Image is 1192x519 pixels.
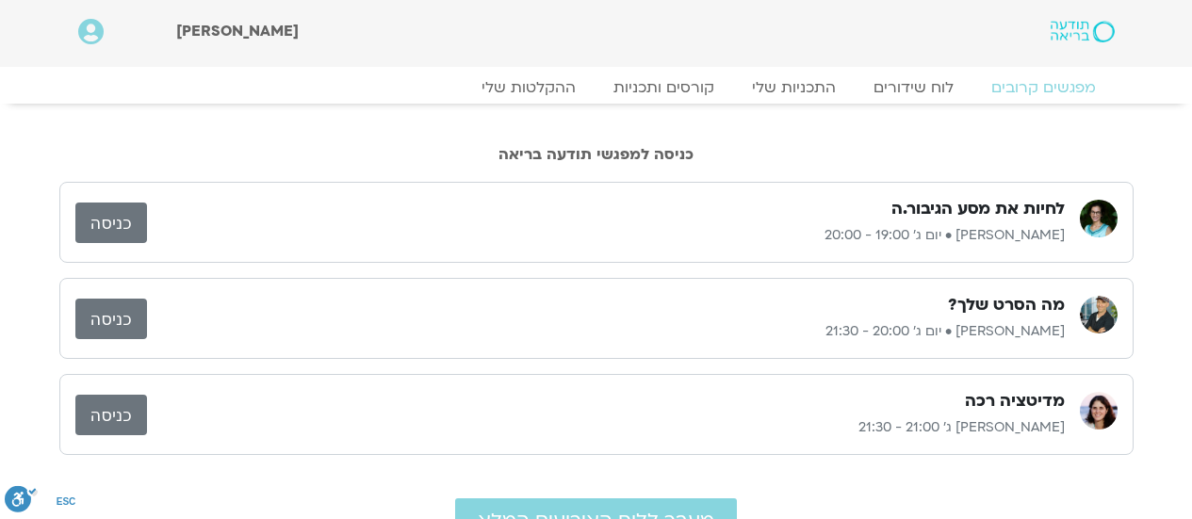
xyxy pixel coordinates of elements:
[75,395,147,435] a: כניסה
[948,294,1065,316] h3: מה הסרט שלך?
[147,416,1065,439] p: [PERSON_NAME] ג׳ 21:00 - 21:30
[75,203,147,243] a: כניסה
[972,78,1115,97] a: מפגשים קרובים
[78,78,1115,97] nav: Menu
[147,320,1065,343] p: [PERSON_NAME] • יום ג׳ 20:00 - 21:30
[855,78,972,97] a: לוח שידורים
[595,78,733,97] a: קורסים ותכניות
[1080,392,1118,430] img: מיכל גורל
[147,224,1065,247] p: [PERSON_NAME] • יום ג׳ 19:00 - 20:00
[463,78,595,97] a: ההקלטות שלי
[75,299,147,339] a: כניסה
[965,390,1065,413] h3: מדיטציה רכה
[891,198,1065,220] h3: לחיות את מסע הגיבור.ה
[733,78,855,97] a: התכניות שלי
[176,21,299,41] span: [PERSON_NAME]
[1080,296,1118,333] img: ג'יוואן ארי בוסתן
[59,146,1134,163] h2: כניסה למפגשי תודעה בריאה
[1080,200,1118,237] img: תמר לינצבסקי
